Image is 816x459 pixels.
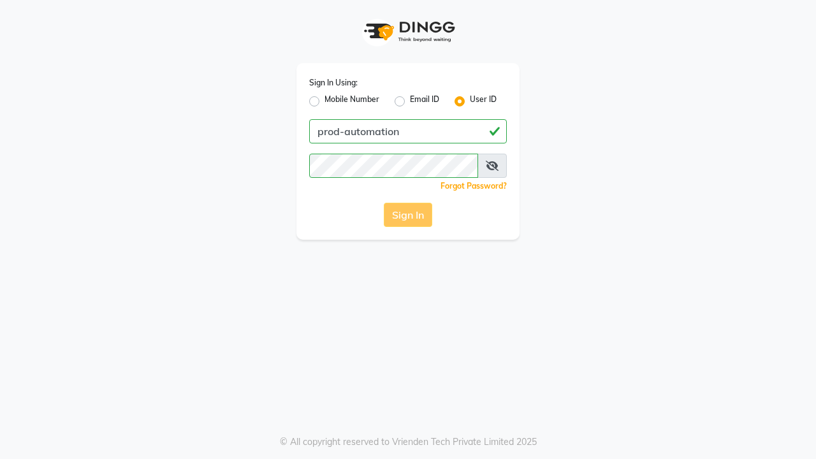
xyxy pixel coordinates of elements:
[309,77,358,89] label: Sign In Using:
[441,181,507,191] a: Forgot Password?
[410,94,439,109] label: Email ID
[324,94,379,109] label: Mobile Number
[309,119,507,143] input: Username
[470,94,497,109] label: User ID
[309,154,478,178] input: Username
[357,13,459,50] img: logo1.svg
